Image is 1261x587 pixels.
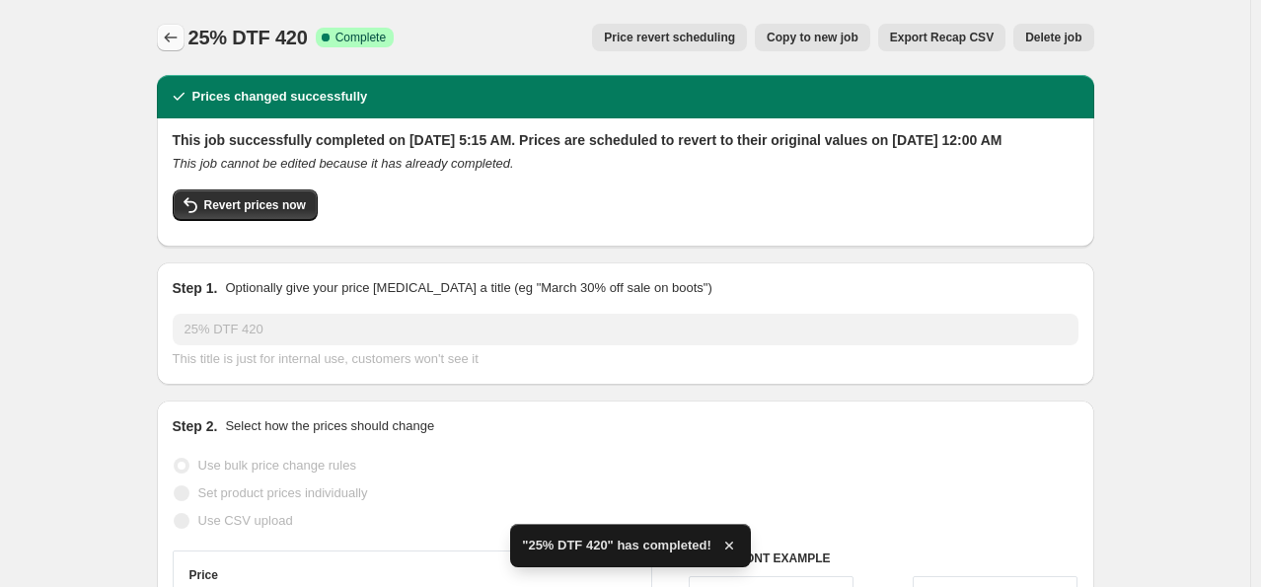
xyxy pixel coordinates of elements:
[189,567,218,583] h3: Price
[198,458,356,473] span: Use bulk price change rules
[522,536,711,555] span: "25% DTF 420" has completed!
[198,485,368,500] span: Set product prices individually
[173,189,318,221] button: Revert prices now
[767,30,858,45] span: Copy to new job
[225,416,434,436] p: Select how the prices should change
[173,278,218,298] h2: Step 1.
[173,314,1078,345] input: 30% off holiday sale
[592,24,747,51] button: Price revert scheduling
[204,197,306,213] span: Revert prices now
[335,30,386,45] span: Complete
[173,156,514,171] i: This job cannot be edited because it has already completed.
[689,550,1078,566] h6: STOREFRONT EXAMPLE
[890,30,994,45] span: Export Recap CSV
[192,87,368,107] h2: Prices changed successfully
[173,351,479,366] span: This title is just for internal use, customers won't see it
[225,278,711,298] p: Optionally give your price [MEDICAL_DATA] a title (eg "March 30% off sale on boots")
[173,130,1078,150] h2: This job successfully completed on [DATE] 5:15 AM. Prices are scheduled to revert to their origin...
[1025,30,1081,45] span: Delete job
[1013,24,1093,51] button: Delete job
[878,24,1005,51] button: Export Recap CSV
[198,513,293,528] span: Use CSV upload
[157,24,185,51] button: Price change jobs
[188,27,308,48] span: 25% DTF 420
[755,24,870,51] button: Copy to new job
[173,416,218,436] h2: Step 2.
[604,30,735,45] span: Price revert scheduling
